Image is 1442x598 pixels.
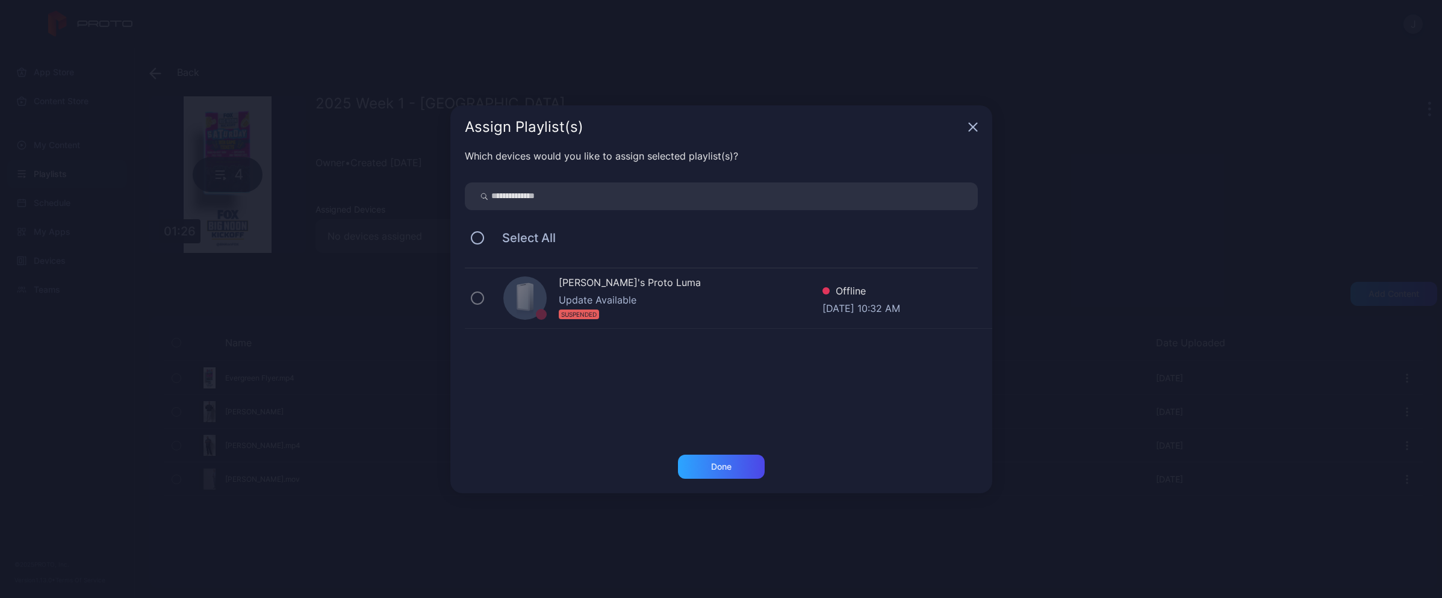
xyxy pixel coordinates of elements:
[822,284,900,301] div: Offline
[559,293,822,307] div: Update Available
[559,310,599,319] div: SUSPENDED
[465,149,978,163] div: Which devices would you like to assign selected playlist(s)?
[490,231,556,245] span: Select All
[678,455,765,479] button: Done
[465,120,963,134] div: Assign Playlist(s)
[559,275,822,293] div: [PERSON_NAME]'s Proto Luma
[711,462,732,472] div: Done
[822,301,900,313] div: [DATE] 10:32 AM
